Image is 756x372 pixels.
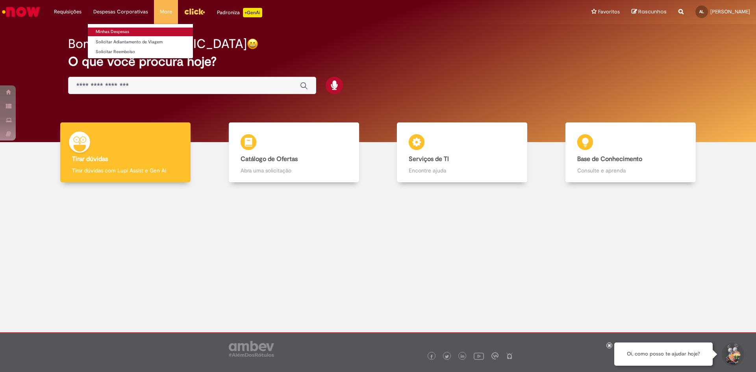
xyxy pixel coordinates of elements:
[506,352,513,359] img: logo_footer_naosei.png
[241,167,347,174] p: Abra uma solicitação
[409,155,449,163] b: Serviços de TI
[88,48,193,56] a: Solicitar Reembolso
[87,24,193,59] ul: Despesas Corporativas
[474,351,484,361] img: logo_footer_youtube.png
[41,122,210,183] a: Tirar dúvidas Tirar dúvidas com Lupi Assist e Gen Ai
[614,342,713,366] div: Oi, como posso te ajudar hoje?
[699,9,704,14] span: AL
[54,8,82,16] span: Requisições
[229,341,274,357] img: logo_footer_ambev_rotulo_gray.png
[68,37,247,51] h2: Bom dia, [GEOGRAPHIC_DATA]
[88,28,193,36] a: Minhas Despesas
[577,155,642,163] b: Base de Conhecimento
[1,4,41,20] img: ServiceNow
[547,122,715,183] a: Base de Conhecimento Consulte e aprenda
[430,355,434,359] img: logo_footer_facebook.png
[217,8,262,17] div: Padroniza
[210,122,378,183] a: Catálogo de Ofertas Abra uma solicitação
[72,155,108,163] b: Tirar dúvidas
[598,8,620,16] span: Favoritos
[461,354,465,359] img: logo_footer_linkedin.png
[72,167,179,174] p: Tirar dúvidas com Lupi Assist e Gen Ai
[68,55,688,68] h2: O que você procura hoje?
[160,8,172,16] span: More
[638,8,667,15] span: Rascunhos
[632,8,667,16] a: Rascunhos
[378,122,547,183] a: Serviços de TI Encontre ajuda
[184,6,205,17] img: click_logo_yellow_360x200.png
[247,38,258,50] img: happy-face.png
[721,342,744,366] button: Iniciar Conversa de Suporte
[445,355,449,359] img: logo_footer_twitter.png
[243,8,262,17] p: +GenAi
[93,8,148,16] span: Despesas Corporativas
[710,8,750,15] span: [PERSON_NAME]
[409,167,515,174] p: Encontre ajuda
[88,38,193,46] a: Solicitar Adiantamento de Viagem
[241,155,298,163] b: Catálogo de Ofertas
[491,352,498,359] img: logo_footer_workplace.png
[577,167,684,174] p: Consulte e aprenda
